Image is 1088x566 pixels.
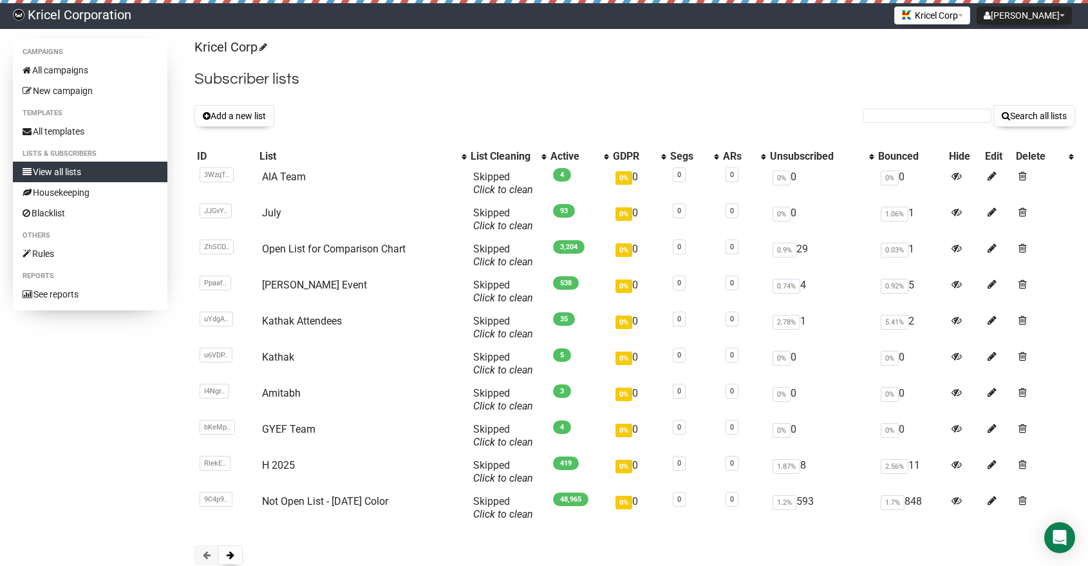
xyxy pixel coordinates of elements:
a: 0 [730,459,734,467]
div: ID [197,150,254,163]
td: 1 [876,202,946,238]
div: Unsubscribed [770,150,863,163]
div: Open Intercom Messenger [1044,522,1075,553]
span: 1.2% [773,495,796,510]
span: 9C4p9.. [200,492,232,507]
div: Hide [949,150,980,163]
a: Click to clean [473,220,533,232]
a: View all lists [13,162,167,182]
span: 0% [615,388,632,401]
a: Housekeeping [13,182,167,203]
td: 0 [876,418,946,454]
span: 35 [553,312,575,326]
button: Search all lists [993,105,1075,127]
div: Delete [1016,150,1062,163]
th: Delete: No sort applied, activate to apply an ascending sort [1013,147,1075,165]
a: 0 [730,171,734,179]
a: Open List for Comparison Chart [262,243,406,255]
a: Click to clean [473,364,533,376]
th: Active: No sort applied, activate to apply an ascending sort [548,147,610,165]
th: GDPR: No sort applied, activate to apply an ascending sort [610,147,668,165]
td: 0 [876,346,946,382]
span: uYdgA.. [200,312,233,326]
span: 48,965 [553,493,588,506]
a: 0 [730,243,734,251]
td: 0 [610,274,668,310]
a: Click to clean [473,184,533,196]
div: Edit [985,150,1011,163]
td: 0 [610,490,668,526]
span: 0% [773,387,791,402]
span: 1.06% [881,207,908,222]
span: 0% [773,207,791,222]
a: 0 [677,315,681,323]
span: 538 [553,276,579,290]
a: AIA Team [262,171,306,183]
span: 0% [615,316,632,329]
span: Skipped [473,387,533,412]
a: Kathak [262,351,294,363]
span: Skipped [473,279,533,304]
li: Others [13,228,167,243]
a: Rules [13,243,167,264]
span: RlekE.. [200,456,230,471]
a: Click to clean [473,472,533,484]
span: 3WzqT.. [200,167,234,182]
span: u6VDP.. [200,348,232,363]
span: 0% [615,496,632,509]
span: I4Ngr.. [200,384,229,399]
th: Edit: No sort applied, sorting is disabled [982,147,1013,165]
td: 0 [610,454,668,490]
span: 0% [615,352,632,365]
a: See reports [13,284,167,305]
span: 0% [615,171,632,185]
div: GDPR [613,150,655,163]
th: ID: No sort applied, sorting is disabled [194,147,257,165]
td: 0 [610,382,668,418]
a: GYEF Team [262,423,315,435]
td: 1 [876,238,946,274]
a: 0 [677,243,681,251]
td: 0 [610,310,668,346]
div: ARs [723,150,755,163]
a: All templates [13,121,167,142]
a: July [262,207,281,219]
a: 0 [677,387,681,395]
td: 0 [767,418,876,454]
span: 0.92% [881,279,908,294]
a: Click to clean [473,436,533,448]
span: 0% [773,423,791,438]
a: Kathak Attendees [262,315,342,327]
td: 8 [767,454,876,490]
li: Campaigns [13,44,167,60]
a: All campaigns [13,60,167,80]
span: 93 [553,204,575,218]
span: 0% [615,460,632,473]
div: Segs [670,150,708,163]
a: 0 [730,315,734,323]
span: Skipped [473,243,533,268]
span: Skipped [473,207,533,232]
td: 0 [767,382,876,418]
span: 1.7% [881,495,905,510]
span: 3 [553,384,571,398]
td: 0 [876,165,946,202]
span: Skipped [473,315,533,340]
a: Blacklist [13,203,167,223]
span: JJGvY.. [200,203,232,218]
td: 11 [876,454,946,490]
button: Add a new list [194,105,274,127]
a: 0 [677,459,681,467]
span: 419 [553,457,579,470]
a: Kricel Corp [194,39,265,55]
span: 0.74% [773,279,800,294]
img: favicons [901,10,912,20]
span: 0% [615,424,632,437]
div: List [259,150,455,163]
span: Skipped [473,351,533,376]
span: 0% [773,351,791,366]
span: 2.56% [881,459,908,474]
th: List Cleaning: No sort applied, activate to apply an ascending sort [468,147,548,165]
a: Click to clean [473,328,533,340]
a: 0 [677,351,681,359]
